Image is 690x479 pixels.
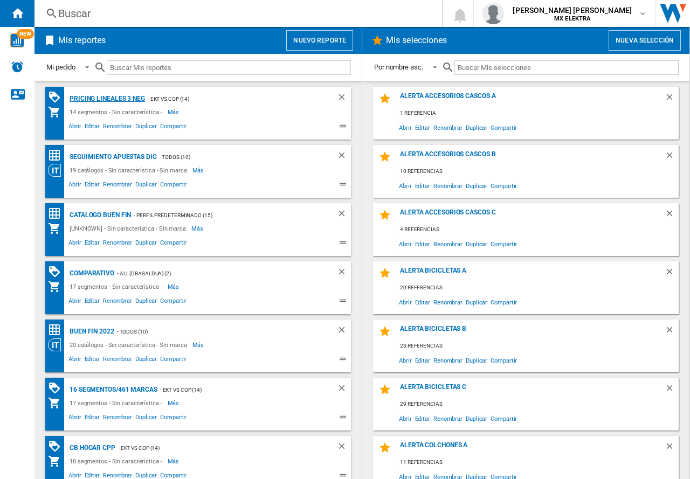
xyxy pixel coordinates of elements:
[10,33,24,47] img: wise-card.svg
[115,441,315,455] div: - EKT vs Cop (14)
[464,120,489,135] span: Duplicar
[131,209,315,222] div: - Perfil predeterminado (15)
[286,30,353,51] button: Nuevo reporte
[101,121,134,134] span: Renombrar
[67,441,115,455] div: CB Hogar CPP
[158,238,188,251] span: Compartir
[397,107,679,120] div: 1 referencia
[48,455,67,468] div: Mi colección
[48,164,67,177] div: Visión Categoría
[83,238,101,251] span: Editar
[101,296,134,309] span: Renombrar
[397,339,679,353] div: 23 referencias
[665,383,679,398] div: Borrar
[397,456,679,469] div: 11 referencias
[101,179,134,192] span: Renombrar
[337,209,351,222] div: Borrar
[665,92,679,107] div: Borrar
[114,267,315,280] div: - ALL (dbasaldua) (2)
[67,209,131,222] div: CATALOGO BUEN FIN
[134,179,158,192] span: Duplicar
[67,238,83,251] span: Abrir
[192,164,206,177] span: Más
[67,164,192,177] div: 19 catálogos - Sin característica - Sin marca
[397,120,413,135] span: Abrir
[48,440,67,453] div: Matriz de PROMOCIONES
[134,121,158,134] span: Duplicar
[397,178,413,193] span: Abrir
[192,338,206,351] span: Más
[665,150,679,165] div: Borrar
[101,238,134,251] span: Renombrar
[83,296,101,309] span: Editar
[158,412,188,425] span: Compartir
[489,295,519,309] span: Compartir
[67,179,83,192] span: Abrir
[168,280,181,293] span: Más
[134,238,158,251] span: Duplicar
[489,353,519,367] span: Compartir
[168,397,181,409] span: Más
[464,178,489,193] span: Duplicar
[432,295,464,309] span: Renombrar
[67,383,157,397] div: 16 segmentos/461 marcas
[83,412,101,425] span: Editar
[101,354,134,367] span: Renombrar
[83,179,101,192] span: Editar
[158,121,188,134] span: Compartir
[168,455,181,468] span: Más
[397,353,413,367] span: Abrir
[337,383,351,397] div: Borrar
[397,383,665,398] div: Alerta Bicicletas C
[67,121,83,134] span: Abrir
[191,222,205,235] span: Más
[48,265,67,279] div: Matriz de PROMOCIONES
[397,150,665,165] div: Alerta Accesorios Cascos B
[83,354,101,367] span: Editar
[158,179,188,192] span: Compartir
[397,325,665,339] div: Alerta Bicicletas B
[107,60,351,75] input: Buscar Mis reportes
[145,92,315,106] div: - EKT vs Cop (14)
[397,92,665,107] div: Alerta Accesorios Cascos A
[67,92,145,106] div: Pricing lineales 3 neg
[83,121,101,134] span: Editar
[489,237,519,251] span: Compartir
[48,207,67,220] div: Matriz de precios
[337,150,351,164] div: Borrar
[397,237,413,251] span: Abrir
[11,60,24,73] img: alerts-logo.svg
[134,412,158,425] span: Duplicar
[48,91,67,104] div: Matriz de PROMOCIONES
[397,281,679,295] div: 20 referencias
[489,120,519,135] span: Compartir
[397,223,679,237] div: 4 referencias
[48,338,67,351] div: Visión Categoría
[554,15,590,22] b: MX ELEKTRA
[67,325,114,338] div: Buen Fin 2022
[58,6,414,21] div: Buscar
[489,411,519,426] span: Compartir
[67,412,83,425] span: Abrir
[397,441,665,456] div: Alerta Colchones A
[67,397,168,409] div: 17 segmentos - Sin característica -
[17,29,34,39] span: NEW
[337,92,351,106] div: Borrar
[464,295,489,309] span: Duplicar
[397,411,413,426] span: Abrir
[56,30,108,51] h2: Mis reportes
[67,338,192,351] div: 20 catálogos - Sin característica - Sin marca
[413,411,432,426] span: Editar
[67,354,83,367] span: Abrir
[432,353,464,367] span: Renombrar
[337,441,351,455] div: Borrar
[413,178,432,193] span: Editar
[134,354,158,367] span: Duplicar
[397,209,665,223] div: Alerta Accesorios Cascos C
[397,267,665,281] div: Alerta Bicicletas A
[48,323,67,337] div: Matriz de precios
[67,106,168,119] div: 14 segmentos - Sin característica -
[397,295,413,309] span: Abrir
[454,60,679,75] input: Buscar Mis selecciones
[67,150,157,164] div: Seguimiento Apuestas Dic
